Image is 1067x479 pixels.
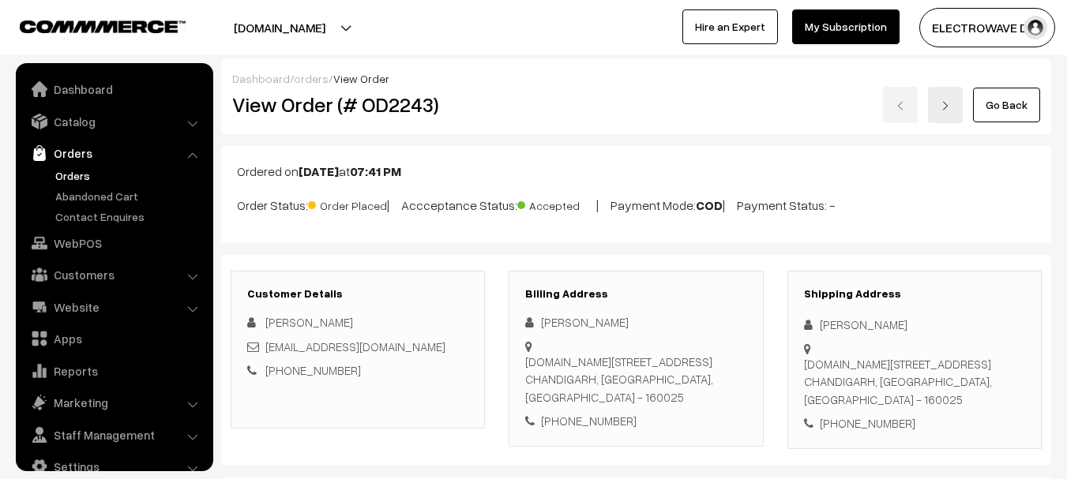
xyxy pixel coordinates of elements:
[20,139,208,167] a: Orders
[804,316,1025,334] div: [PERSON_NAME]
[20,324,208,353] a: Apps
[517,193,596,214] span: Accepted
[20,75,208,103] a: Dashboard
[232,70,1040,87] div: / /
[919,8,1055,47] button: ELECTROWAVE DE…
[1024,16,1047,39] img: user
[20,16,158,35] a: COMMMERCE
[350,163,401,179] b: 07:41 PM
[51,208,208,225] a: Contact Enquires
[265,363,361,377] a: [PHONE_NUMBER]
[20,421,208,449] a: Staff Management
[973,88,1040,122] a: Go Back
[299,163,339,179] b: [DATE]
[20,388,208,417] a: Marketing
[20,21,186,32] img: COMMMERCE
[51,188,208,204] a: Abandoned Cart
[20,229,208,257] a: WebPOS
[525,353,746,406] div: [DOMAIN_NAME][STREET_ADDRESS] CHANDIGARH, [GEOGRAPHIC_DATA], [GEOGRAPHIC_DATA] - 160025
[804,355,1025,409] div: [DOMAIN_NAME][STREET_ADDRESS] CHANDIGARH, [GEOGRAPHIC_DATA], [GEOGRAPHIC_DATA] - 160025
[525,287,746,301] h3: Billing Address
[308,193,387,214] span: Order Placed
[20,107,208,136] a: Catalog
[237,162,1035,181] p: Ordered on at
[265,315,353,329] span: [PERSON_NAME]
[941,101,950,110] img: right-arrow.png
[333,72,389,85] span: View Order
[525,313,746,331] div: [PERSON_NAME]
[232,72,290,85] a: Dashboard
[20,293,208,321] a: Website
[294,72,329,85] a: orders
[51,167,208,184] a: Orders
[247,287,468,301] h3: Customer Details
[232,92,486,117] h2: View Order (# OD2243)
[237,193,1035,215] p: Order Status: | Accceptance Status: | Payment Mode: | Payment Status: -
[20,260,208,289] a: Customers
[682,9,778,44] a: Hire an Expert
[696,197,723,213] b: COD
[792,9,900,44] a: My Subscription
[525,412,746,430] div: [PHONE_NUMBER]
[265,339,445,354] a: [EMAIL_ADDRESS][DOMAIN_NAME]
[20,357,208,385] a: Reports
[178,8,381,47] button: [DOMAIN_NAME]
[804,287,1025,301] h3: Shipping Address
[804,414,1025,432] div: [PHONE_NUMBER]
